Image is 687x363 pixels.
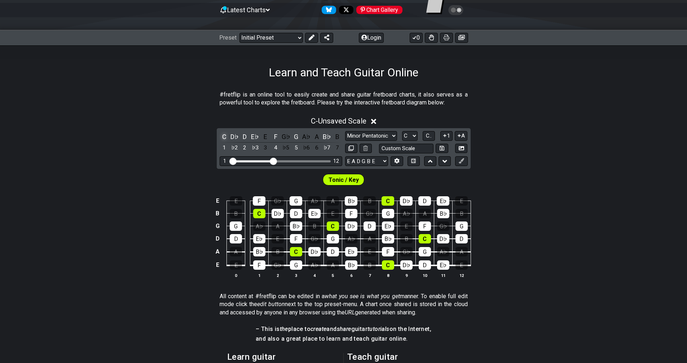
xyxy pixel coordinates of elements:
div: D♭ [272,209,284,218]
a: Follow #fretflip at Bluesky [319,6,336,14]
div: B♭ [345,260,357,270]
div: G [290,260,302,270]
button: Edit Tuning [391,156,403,166]
div: B♭ [290,221,302,231]
span: C - Unsaved Scale [311,117,366,125]
h2: Teach guitar [347,353,460,361]
div: 1 [223,158,226,164]
p: #fretflip is an online tool to easily create and share guitar fretboard charts, it also serves as... [220,91,468,107]
em: create [311,326,326,332]
div: toggle scale degree [291,143,301,153]
div: toggle pitch class [291,132,301,142]
span: Preset [219,34,237,41]
div: D [230,234,242,243]
div: toggle pitch class [322,132,332,142]
div: B♭ [437,209,449,218]
div: D [419,260,431,270]
div: G [419,247,431,256]
div: B♭ [382,234,394,243]
button: C.. [423,131,435,141]
button: Login [359,33,384,43]
div: E [272,234,284,243]
th: 5 [323,272,342,279]
div: F [253,260,265,270]
div: toggle pitch class [220,132,229,142]
div: E♭ [308,209,321,218]
div: A [455,247,468,256]
div: D♭ [437,234,449,243]
a: Follow #fretflip at X [336,6,353,14]
select: Tonic/Root [402,131,418,141]
th: 11 [434,272,452,279]
em: share [337,326,351,332]
div: toggle pitch class [281,132,291,142]
div: Visible fret range [220,156,342,166]
div: C [290,247,302,256]
div: B♭ [253,247,265,256]
th: 3 [287,272,305,279]
div: toggle scale degree [230,143,239,153]
div: F [419,221,431,231]
div: A [272,221,284,231]
div: E♭ [345,247,357,256]
th: 6 [342,272,360,279]
button: Move up [424,156,436,166]
div: D [455,234,468,243]
button: Share Preset [320,33,333,43]
span: First enable full edit mode to edit [329,175,359,185]
div: C [382,196,394,206]
div: E [364,247,376,256]
button: 0 [410,33,423,43]
th: 7 [360,272,379,279]
em: URL [345,309,355,316]
div: C [327,221,339,231]
div: B [308,221,321,231]
div: G [455,221,468,231]
span: Toggle light / dark theme [452,7,460,13]
div: E♭ [437,260,449,270]
th: 12 [452,272,471,279]
div: A♭ [253,221,265,231]
button: Toggle Dexterity for all fretkits [425,33,438,43]
div: A [419,209,431,218]
div: E [455,260,468,270]
div: E♭ [382,221,394,231]
div: toggle scale degree [281,143,291,153]
div: G♭ [400,247,413,256]
div: F [253,196,265,206]
button: A [455,131,467,141]
td: E [213,258,222,272]
div: B [363,196,376,206]
button: Delete [360,144,372,153]
div: E [455,196,468,206]
div: B♭ [345,196,357,206]
span: C.. [426,133,432,139]
em: the [280,326,288,332]
div: B [364,260,376,270]
div: A♭ [308,260,321,270]
div: toggle scale degree [322,143,332,153]
div: E [400,221,413,231]
em: what you see is what you get [325,293,400,300]
th: 10 [415,272,434,279]
button: 1 [440,131,453,141]
td: E [213,195,222,207]
div: toggle scale degree [261,143,270,153]
div: D [418,196,431,206]
div: toggle scale degree [312,143,321,153]
div: A♭ [437,247,449,256]
div: E [230,260,242,270]
th: 9 [397,272,415,279]
div: toggle scale degree [220,143,229,153]
div: toggle scale degree [333,143,342,153]
div: G [327,234,339,243]
button: Edit Preset [305,33,318,43]
div: C [382,260,394,270]
p: All content at #fretflip can be edited in a manner. To enable full edit mode click the next to th... [220,292,468,317]
div: G [290,196,302,206]
td: B [213,207,222,220]
div: toggle pitch class [230,132,239,142]
div: F [290,234,302,243]
div: toggle pitch class [261,132,270,142]
div: B [230,209,242,218]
